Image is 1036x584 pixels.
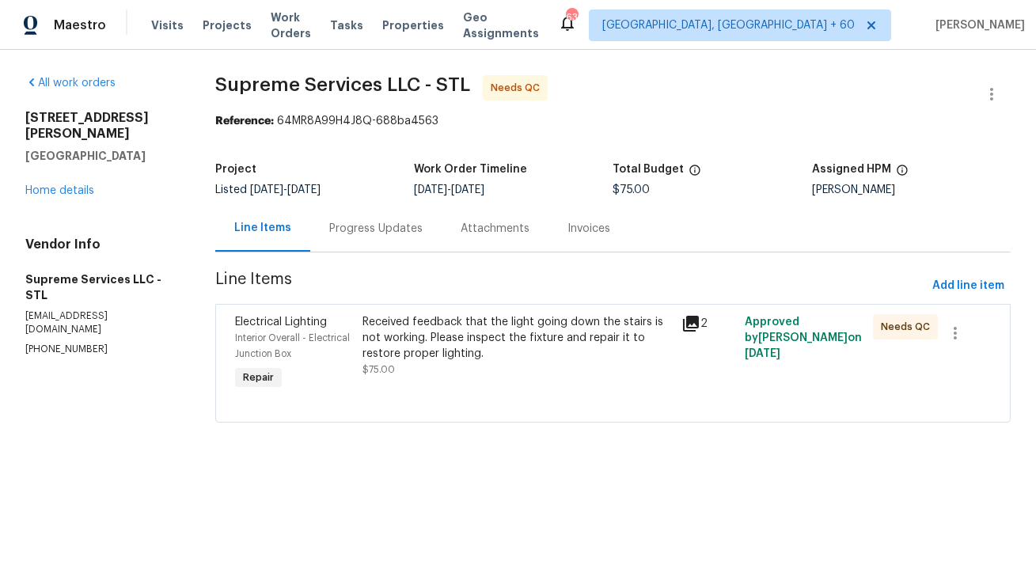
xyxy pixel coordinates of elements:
[746,317,863,359] span: Approved by [PERSON_NAME] on
[215,116,274,127] b: Reference:
[287,184,321,195] span: [DATE]
[329,221,423,237] div: Progress Updates
[881,319,936,335] span: Needs QC
[567,221,610,237] div: Invoices
[215,271,926,301] span: Line Items
[215,113,1011,129] div: 64MR8A99H4J8Q-688ba4563
[25,343,177,356] p: [PHONE_NUMBER]
[362,314,672,362] div: Received feedback that the light going down the stairs is not working. Please inspect the fixture...
[151,17,184,33] span: Visits
[215,164,256,175] h5: Project
[235,317,327,328] span: Electrical Lighting
[382,17,444,33] span: Properties
[929,17,1025,33] span: [PERSON_NAME]
[613,164,684,175] h5: Total Budget
[613,184,650,195] span: $75.00
[812,184,1011,195] div: [PERSON_NAME]
[602,17,855,33] span: [GEOGRAPHIC_DATA], [GEOGRAPHIC_DATA] + 60
[271,9,311,41] span: Work Orders
[932,276,1004,296] span: Add line item
[926,271,1011,301] button: Add line item
[812,164,891,175] h5: Assigned HPM
[451,184,484,195] span: [DATE]
[362,365,395,374] span: $75.00
[689,164,701,184] span: The total cost of line items that have been proposed by Opendoor. This sum includes line items th...
[25,237,177,252] h4: Vendor Info
[235,333,350,358] span: Interior Overall - Electrical Junction Box
[215,75,470,94] span: Supreme Services LLC - STL
[25,110,177,142] h2: [STREET_ADDRESS][PERSON_NAME]
[414,184,484,195] span: -
[234,220,291,236] div: Line Items
[25,148,177,164] h5: [GEOGRAPHIC_DATA]
[491,80,546,96] span: Needs QC
[746,348,781,359] span: [DATE]
[25,185,94,196] a: Home details
[203,17,252,33] span: Projects
[250,184,283,195] span: [DATE]
[461,221,529,237] div: Attachments
[25,78,116,89] a: All work orders
[414,184,447,195] span: [DATE]
[330,20,363,31] span: Tasks
[250,184,321,195] span: -
[566,9,577,25] div: 631
[54,17,106,33] span: Maestro
[215,184,321,195] span: Listed
[25,309,177,336] p: [EMAIL_ADDRESS][DOMAIN_NAME]
[414,164,527,175] h5: Work Order Timeline
[25,271,177,303] h5: Supreme Services LLC - STL
[237,370,280,385] span: Repair
[463,9,539,41] span: Geo Assignments
[896,164,909,184] span: The hpm assigned to this work order.
[681,314,736,333] div: 2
